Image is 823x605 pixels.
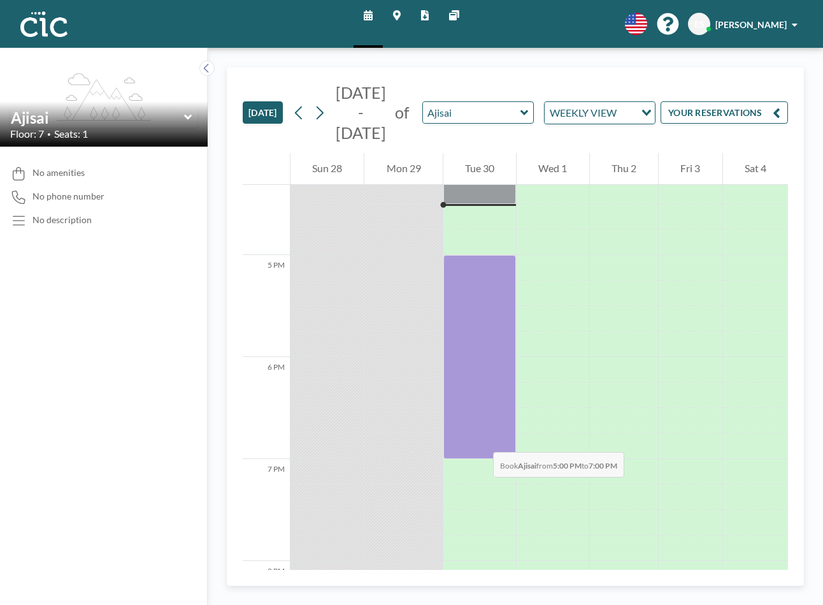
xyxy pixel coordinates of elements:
span: WEEKLY VIEW [547,105,619,121]
span: No phone number [32,191,104,202]
span: • [47,130,51,138]
span: Seats: 1 [54,128,88,140]
span: of [395,103,409,122]
input: Ajisai [423,102,520,123]
button: YOUR RESERVATIONS [661,101,788,124]
span: Book from to [493,452,624,477]
div: 5 PM [243,255,290,357]
span: No amenities [32,167,85,179]
div: 4 PM [243,153,290,255]
button: [DATE] [243,101,283,124]
b: 5:00 PM [553,461,582,470]
div: Search for option [545,102,655,124]
div: 6 PM [243,357,290,459]
div: Fri 3 [659,153,722,185]
span: [DATE] - [DATE] [336,83,386,142]
span: ES [694,18,705,30]
span: [PERSON_NAME] [715,19,787,30]
div: Wed 1 [517,153,589,185]
div: Sun 28 [290,153,364,185]
b: 7:00 PM [589,461,617,470]
div: Mon 29 [364,153,442,185]
img: organization-logo [20,11,68,37]
div: Sat 4 [723,153,788,185]
input: Ajisai [11,108,184,127]
div: No description [32,214,92,226]
span: Floor: 7 [10,128,44,140]
b: Ajisai [518,461,536,470]
div: 7 PM [243,459,290,561]
div: Thu 2 [590,153,658,185]
input: Search for option [620,105,634,121]
div: Tue 30 [443,153,516,185]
